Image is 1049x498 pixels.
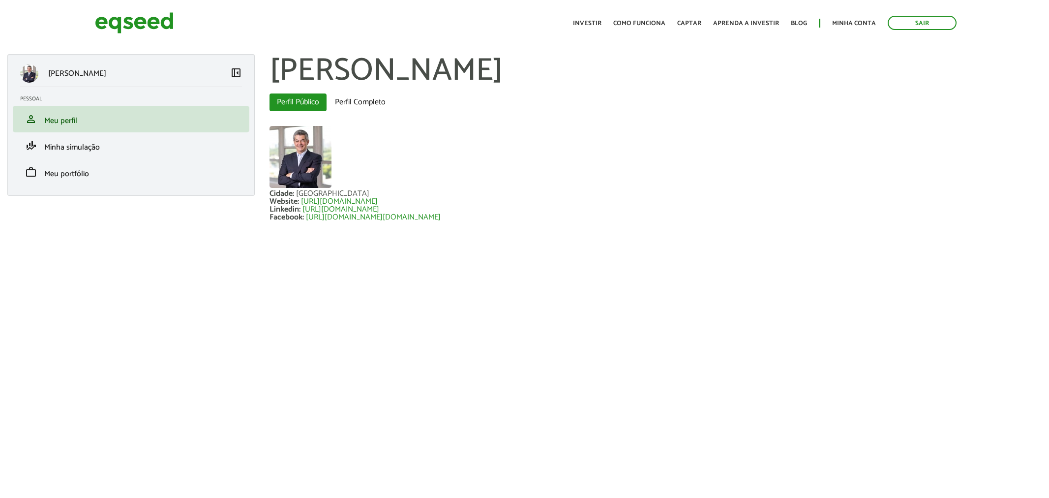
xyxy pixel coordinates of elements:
img: Foto de Olavo Chinaglia [270,126,331,188]
span: : [293,187,294,200]
a: personMeu perfil [20,113,242,125]
p: [PERSON_NAME] [48,69,106,78]
span: Minha simulação [44,141,100,154]
a: Blog [791,20,807,27]
span: finance_mode [25,140,37,152]
a: Como funciona [613,20,665,27]
span: Meu portfólio [44,167,89,181]
a: workMeu portfólio [20,166,242,178]
img: EqSeed [95,10,174,36]
a: Perfil Público [270,93,327,111]
a: [URL][DOMAIN_NAME] [301,198,378,206]
div: Cidade [270,190,296,198]
span: : [302,211,304,224]
a: Sair [888,16,957,30]
li: Meu portfólio [13,159,249,186]
li: Minha simulação [13,132,249,159]
a: Aprenda a investir [713,20,779,27]
div: Linkedin [270,206,302,214]
a: [URL][DOMAIN_NAME][DOMAIN_NAME] [306,214,441,221]
span: Meu perfil [44,114,77,127]
a: [URL][DOMAIN_NAME] [302,206,379,214]
a: Minha conta [832,20,876,27]
span: left_panel_close [230,67,242,79]
span: : [299,203,300,216]
h1: [PERSON_NAME] [270,54,1042,89]
div: [GEOGRAPHIC_DATA] [296,190,369,198]
h2: Pessoal [20,96,249,102]
a: finance_modeMinha simulação [20,140,242,152]
a: Perfil Completo [328,93,393,111]
div: Facebook [270,214,306,221]
span: work [25,166,37,178]
div: Website [270,198,301,206]
a: Investir [573,20,601,27]
a: Colapsar menu [230,67,242,81]
a: Captar [677,20,701,27]
li: Meu perfil [13,106,249,132]
span: : [298,195,299,208]
span: person [25,113,37,125]
a: Ver perfil do usuário. [270,126,331,188]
